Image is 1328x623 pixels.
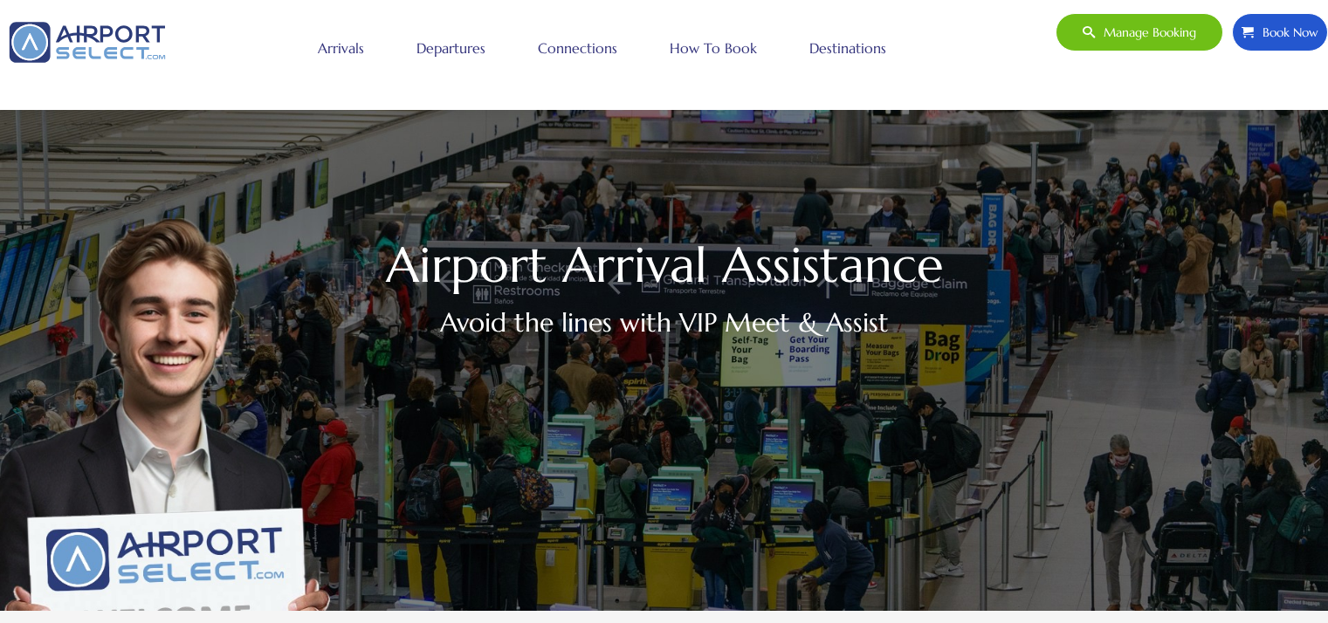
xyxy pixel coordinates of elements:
a: Arrivals [313,26,368,70]
span: Manage booking [1095,14,1196,51]
span: Book Now [1254,14,1318,51]
a: Manage booking [1056,13,1223,51]
a: Connections [533,26,622,70]
a: Departures [412,26,490,70]
a: How to book [665,26,761,70]
a: Book Now [1232,13,1328,51]
h1: Airport Arrival Assistance [94,245,1234,285]
a: Destinations [805,26,891,70]
h2: Avoid the lines with VIP Meet & Assist [94,303,1234,342]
